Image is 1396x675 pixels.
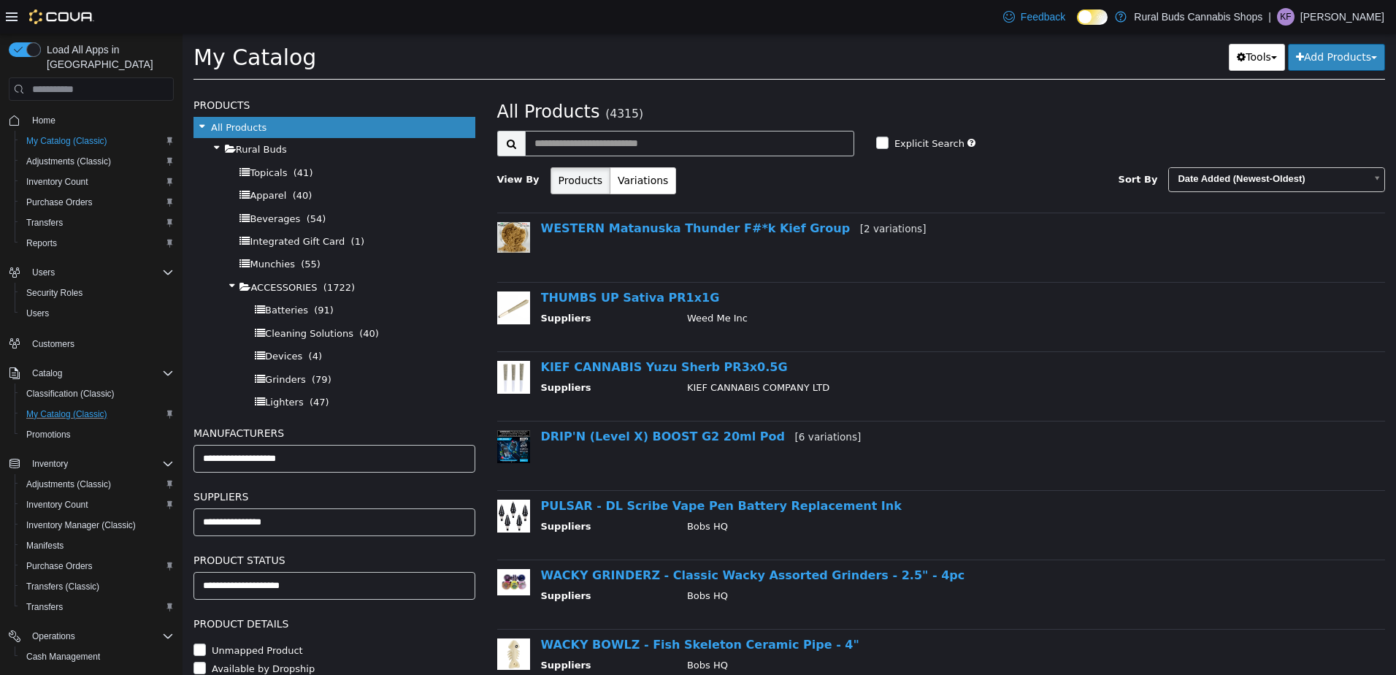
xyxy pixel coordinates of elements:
[20,385,120,403] a: Classification (Classic)
[20,234,174,252] span: Reports
[20,496,174,514] span: Inventory Count
[26,610,120,625] label: Unmapped Product
[368,134,428,161] button: Products
[26,217,63,229] span: Transfers
[26,237,57,249] span: Reports
[67,156,104,167] span: Apparel
[613,397,679,409] small: [6 variations]
[15,576,180,597] button: Transfers (Classic)
[20,516,142,534] a: Inventory Manager (Classic)
[26,519,136,531] span: Inventory Manager (Classic)
[15,647,180,667] button: Cash Management
[15,556,180,576] button: Purchase Orders
[358,278,494,296] th: Suppliers
[26,540,64,552] span: Manifests
[20,234,63,252] a: Reports
[20,598,69,616] a: Transfers
[15,151,180,172] button: Adjustments (Classic)
[68,248,134,259] span: ACCESSORIES
[26,264,61,281] button: Users
[20,284,174,302] span: Security Roles
[53,110,104,121] span: Rural Buds
[15,131,180,151] button: My Catalog (Classic)
[26,334,174,352] span: Customers
[3,110,180,131] button: Home
[1134,8,1262,26] p: Rural Buds Cannabis Shops
[15,192,180,213] button: Purchase Orders
[118,225,138,236] span: (55)
[986,134,1203,159] a: Date Added (Newest-Oldest)
[15,424,180,445] button: Promotions
[32,267,55,278] span: Users
[26,308,49,319] span: Users
[20,405,174,423] span: My Catalog (Classic)
[26,408,107,420] span: My Catalog (Classic)
[26,335,80,353] a: Customers
[494,347,1170,365] td: KIEF CANNABIS COMPANY LTD
[20,173,94,191] a: Inventory Count
[26,499,88,511] span: Inventory Count
[15,495,180,515] button: Inventory Count
[20,405,113,423] a: My Catalog (Classic)
[20,426,77,443] a: Promotions
[67,225,112,236] span: Munchies
[11,63,293,80] h5: Products
[83,317,120,328] span: Devices
[315,68,418,88] span: All Products
[423,74,461,87] small: (4315)
[20,476,174,493] span: Adjustments (Classic)
[110,156,130,167] span: (40)
[20,476,117,493] a: Adjustments (Classic)
[26,287,83,299] span: Security Roles
[20,132,174,150] span: My Catalog (Classic)
[494,555,1170,573] td: Bobs HQ
[20,537,69,554] a: Manifests
[15,474,180,495] button: Adjustments (Classic)
[20,537,174,554] span: Manifests
[111,134,131,145] span: (41)
[1268,8,1271,26] p: |
[26,365,174,382] span: Catalog
[26,628,132,643] label: Available by Dropship
[26,264,174,281] span: Users
[1280,8,1291,26] span: KF
[127,363,147,374] span: (47)
[678,189,744,201] small: [2 variations]
[20,557,99,575] a: Purchase Orders
[124,180,144,191] span: (54)
[1277,8,1295,26] div: Kieran Fowler
[20,578,105,595] a: Transfers (Classic)
[26,112,61,129] a: Home
[1105,10,1203,37] button: Add Products
[20,496,94,514] a: Inventory Count
[32,458,68,470] span: Inventory
[315,327,348,360] img: 150
[20,153,174,170] span: Adjustments (Classic)
[936,140,975,151] span: Sort By
[126,317,139,328] span: (4)
[15,515,180,535] button: Inventory Manager (Classic)
[358,188,744,202] a: WESTERN Matanuska Thunder F#*k Kief Group[2 variations]
[20,214,69,232] a: Transfers
[315,258,348,291] img: 150
[129,340,149,351] span: (79)
[26,429,71,441] span: Promotions
[83,340,123,351] span: Grinders
[11,11,134,37] span: My Catalog
[41,42,174,72] span: Load All Apps in [GEOGRAPHIC_DATA]
[20,214,174,232] span: Transfers
[358,486,494,504] th: Suppliers
[26,581,99,592] span: Transfers (Classic)
[3,454,180,474] button: Inventory
[11,454,293,472] h5: Suppliers
[32,630,75,642] span: Operations
[20,194,174,211] span: Purchase Orders
[141,248,172,259] span: (1722)
[15,404,180,424] button: My Catalog (Classic)
[26,455,174,473] span: Inventory
[177,294,196,305] span: (40)
[358,396,679,410] a: DRIP'N (Level X) BOOST G2 20ml Pod[6 variations]
[67,180,118,191] span: Beverages
[358,347,494,365] th: Suppliers
[20,516,174,534] span: Inventory Manager (Classic)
